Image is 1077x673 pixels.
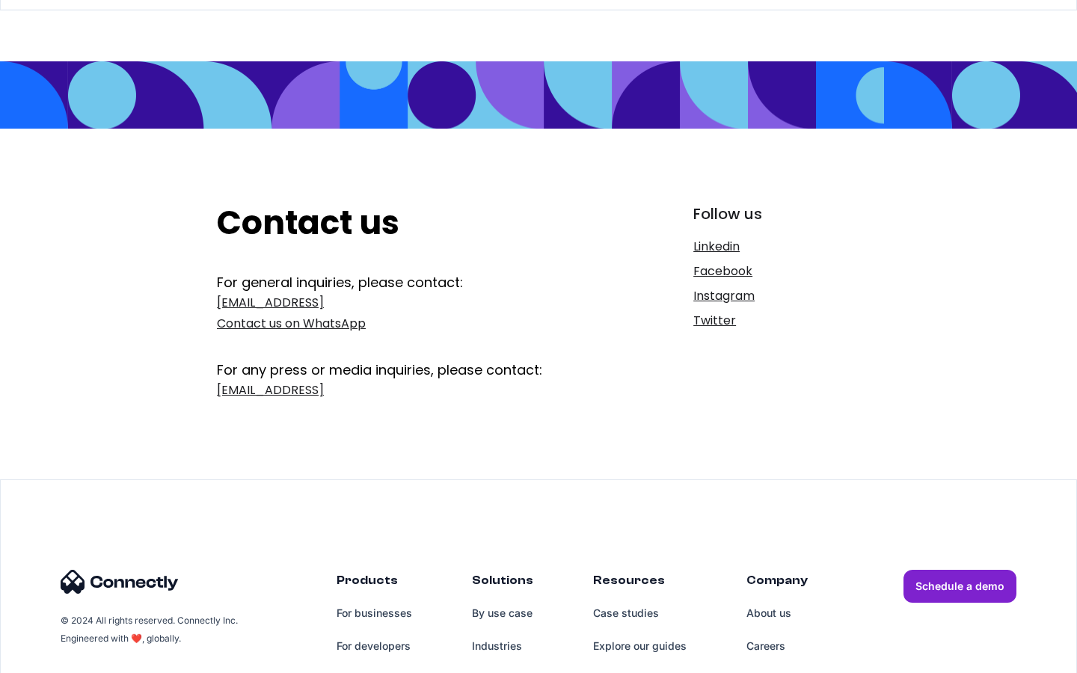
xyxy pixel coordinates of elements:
a: Explore our guides [593,630,687,663]
a: [EMAIL_ADDRESS] [217,380,596,401]
a: For businesses [337,597,412,630]
a: For developers [337,630,412,663]
div: Company [746,570,808,597]
a: Instagram [693,286,860,307]
a: Careers [746,630,808,663]
div: For any press or media inquiries, please contact: [217,338,596,380]
div: Follow us [693,203,860,224]
div: Products [337,570,412,597]
h2: Contact us [217,203,596,243]
a: Facebook [693,261,860,282]
a: Industries [472,630,533,663]
a: [EMAIL_ADDRESS]Contact us on WhatsApp [217,292,596,334]
div: Resources [593,570,687,597]
a: Twitter [693,310,860,331]
a: Linkedin [693,236,860,257]
ul: Language list [30,647,90,668]
aside: Language selected: English [15,647,90,668]
div: © 2024 All rights reserved. Connectly Inc. Engineered with ❤️, globally. [61,612,240,648]
img: Connectly Logo [61,570,179,594]
div: For general inquiries, please contact: [217,273,596,292]
a: About us [746,597,808,630]
a: Schedule a demo [903,570,1016,603]
a: By use case [472,597,533,630]
div: Solutions [472,570,533,597]
form: Get In Touch Form [217,273,596,405]
a: Case studies [593,597,687,630]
